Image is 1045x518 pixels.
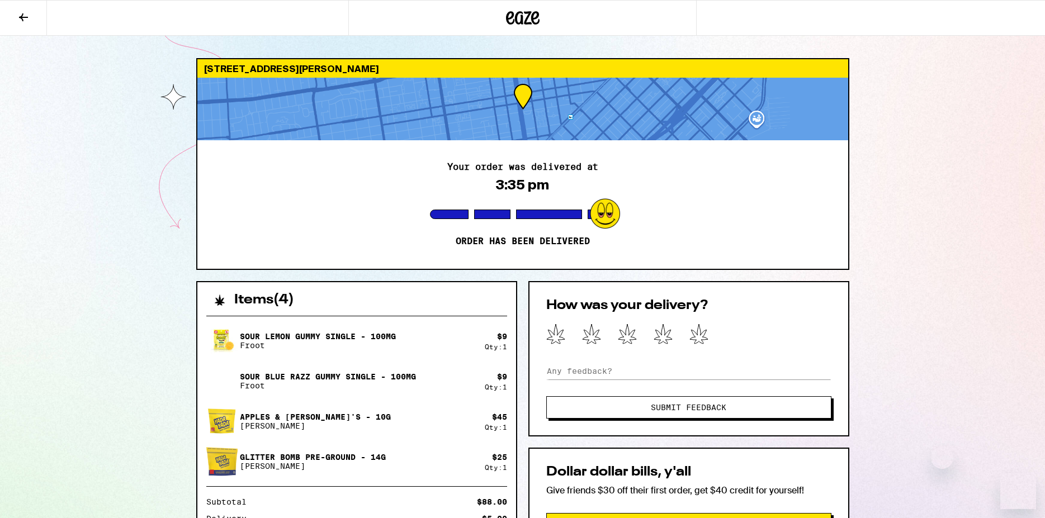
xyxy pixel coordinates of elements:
[240,412,391,421] p: Apples & [PERSON_NAME]'s - 10g
[240,453,386,462] p: Glitter Bomb Pre-Ground - 14g
[546,363,831,379] input: Any feedback?
[1000,473,1036,509] iframe: Button to launch messaging window
[234,293,294,307] h2: Items ( 4 )
[485,464,507,471] div: Qty: 1
[240,332,396,341] p: Sour Lemon Gummy Single - 100mg
[546,396,831,419] button: Submit Feedback
[240,341,396,350] p: Froot
[206,498,254,506] div: Subtotal
[485,424,507,431] div: Qty: 1
[492,412,507,421] div: $ 45
[240,462,386,471] p: [PERSON_NAME]
[497,332,507,341] div: $ 9
[206,446,238,477] img: Glitter Bomb Pre-Ground - 14g
[485,383,507,391] div: Qty: 1
[206,406,238,437] img: Apples & Banana's - 10g
[651,403,726,411] span: Submit Feedback
[546,465,831,479] h2: Dollar dollar bills, y'all
[456,236,590,247] p: Order has been delivered
[931,446,953,469] iframe: Close message
[240,372,416,381] p: Sour Blue Razz Gummy Single - 100mg
[546,484,831,496] p: Give friends $30 off their first order, get $40 credit for yourself!
[240,381,416,390] p: Froot
[206,365,238,397] img: Sour Blue Razz Gummy Single - 100mg
[197,59,848,78] div: [STREET_ADDRESS][PERSON_NAME]
[206,329,238,354] img: Sour Lemon Gummy Single - 100mg
[240,421,391,430] p: [PERSON_NAME]
[546,299,831,312] h2: How was your delivery?
[496,177,549,193] div: 3:35 pm
[492,453,507,462] div: $ 25
[485,343,507,350] div: Qty: 1
[497,372,507,381] div: $ 9
[447,163,598,172] h2: Your order was delivered at
[477,498,507,506] div: $88.00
